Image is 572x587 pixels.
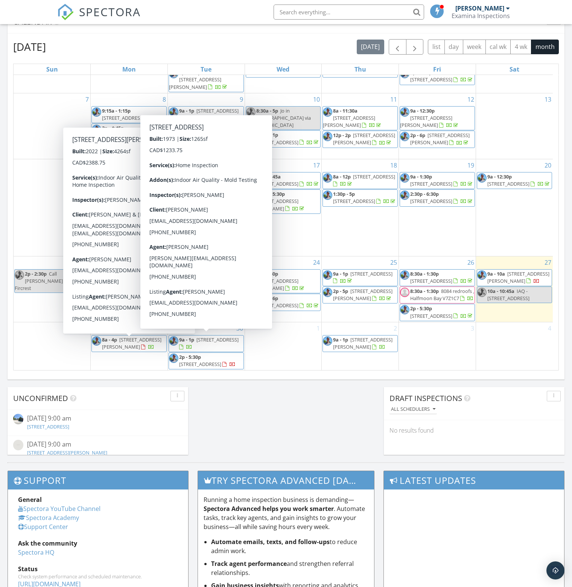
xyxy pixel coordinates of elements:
a: Go to October 2, 2025 [392,322,399,334]
img: streetview [13,414,23,424]
div: All schedulers [391,407,435,412]
span: [STREET_ADDRESS] [102,295,144,302]
div: [DATE] 9:00 am [27,414,168,423]
span: 2p - 6p [410,132,425,139]
img: 20230727_143203b.jpg [246,270,256,280]
span: 2:30p - 3:30p [179,125,208,131]
span: [STREET_ADDRESS][PERSON_NAME] [179,107,239,121]
a: 9a - 1:30p [STREET_ADDRESS][PERSON_NAME] [246,269,321,294]
div: [PERSON_NAME] [455,5,504,12]
a: Saturday [508,64,521,75]
a: 9a - 10a [STREET_ADDRESS][PERSON_NAME] [487,270,549,284]
a: SPECTORA [57,10,141,26]
span: 9a - 1:30p [256,270,278,277]
a: 9a - 12:30p [STREET_ADDRESS][PERSON_NAME] [400,106,475,131]
span: Review PayEdge Recurring Payment [102,191,164,204]
a: 9a - 1p [STREET_ADDRESS] [169,335,244,352]
a: 12:30p - 4:30p [STREET_ADDRESS] [179,305,243,319]
span: 2p - 5:30p [102,208,124,215]
span: 10a - 10:30a [102,191,129,197]
a: [STREET_ADDRESS][PERSON_NAME] [27,449,107,456]
a: Go to September 15, 2025 [158,159,167,171]
span: [STREET_ADDRESS] [102,149,144,156]
span: [STREET_ADDRESS][PERSON_NAME] [92,215,144,229]
a: Go to September 11, 2025 [389,93,399,105]
img: 20230727_143203b.jpg [400,305,409,314]
a: 2p - 6p [STREET_ADDRESS][PERSON_NAME] [400,131,475,148]
a: 1p - 5:45p [STREET_ADDRESS][PERSON_NAME] [169,68,244,92]
span: 1:30p - 5p [333,191,355,197]
img: 20230727_143203b.jpg [400,173,409,183]
img: 20230727_143203b.jpg [169,354,178,363]
img: 20230727_143203b.jpg [92,288,101,297]
img: 20230727_143203b.jpg [323,288,332,297]
span: 8:30a - 1:30p [410,288,439,294]
a: Go to September 21, 2025 [81,256,90,268]
a: 8:30a - 1:30p 8084 redroofs , Halfmoon Bay V7Z1C7 [410,288,474,302]
a: 8:30a - 1:30p [STREET_ADDRESS] [410,270,474,284]
img: 20230727_143203b.jpg [169,173,178,183]
img: 20230727_143203b.jpg [323,107,332,117]
a: 2p - 5:30p [STREET_ADDRESS] [410,69,474,83]
a: 9a - 11:45a [STREET_ADDRESS] [256,173,320,187]
span: SPECTORA [79,4,141,20]
span: Call [PERSON_NAME] re. 1020 Fircrest [15,270,81,291]
a: 2p - 4:45p [STREET_ADDRESS] [91,123,167,140]
span: [STREET_ADDRESS] [353,173,395,180]
span: [STREET_ADDRESS] [196,336,239,343]
span: [STREET_ADDRESS] [196,173,239,180]
a: Go to September 26, 2025 [466,256,476,268]
span: [STREET_ADDRESS][PERSON_NAME] [323,114,375,128]
img: The Best Home Inspection Software - Spectora [57,4,74,20]
span: [STREET_ADDRESS][PERSON_NAME] [102,336,161,350]
span: [STREET_ADDRESS] [102,132,144,139]
a: 9a - 12:30p [STREET_ADDRESS] [91,269,167,286]
a: 2p - 5p [STREET_ADDRESS][PERSON_NAME] [323,287,398,303]
span: 2p - 6:45p [179,191,201,197]
a: Go to September 12, 2025 [466,93,476,105]
a: 2p - 5:30p [STREET_ADDRESS] [400,304,475,321]
a: 8a - 4p [STREET_ADDRESS][PERSON_NAME] [102,336,161,350]
a: Go to September 9, 2025 [238,93,245,105]
img: 20230727_143203b.jpg [400,191,409,200]
img: 20230727_143203b.jpg [169,305,178,314]
a: 2p - 5:30p [STREET_ADDRESS] [179,354,236,367]
span: [STREET_ADDRESS][PERSON_NAME] [333,132,395,146]
span: [STREET_ADDRESS] [179,313,221,319]
button: Next month [406,39,424,55]
span: IAQ - [STREET_ADDRESS] [487,288,529,302]
a: Go to September 10, 2025 [312,93,321,105]
button: day [444,40,463,54]
span: 10a - 10:45a [487,288,514,294]
a: Go to September 28, 2025 [81,322,90,334]
td: Go to September 12, 2025 [399,93,476,159]
span: 2p - 5:30p [179,354,201,360]
a: Go to October 1, 2025 [315,322,321,334]
td: Go to September 13, 2025 [476,93,553,159]
a: 9a - 12p [STREET_ADDRESS] [102,173,164,187]
span: 9:15a - 1:15p [102,107,131,114]
span: 9a - 1:30p [410,173,432,180]
a: 9:30a - 1p [STREET_ADDRESS] [256,131,320,145]
span: 9a - 10a [487,270,505,277]
a: Go to September 17, 2025 [312,159,321,171]
a: Tuesday [199,64,213,75]
td: Go to September 30, 2025 [167,322,245,370]
a: Go to October 3, 2025 [469,322,476,334]
td: Go to September 19, 2025 [399,159,476,256]
td: Go to September 18, 2025 [322,159,399,256]
a: 9a - 1p [STREET_ADDRESS][PERSON_NAME] [323,335,398,352]
a: 1:30p - 5p [STREET_ADDRESS] [333,191,397,204]
button: Previous month [389,39,406,55]
img: 20230727_143203b.jpg [92,336,101,346]
span: 12:30p - 4:30p [179,305,210,312]
span: [STREET_ADDRESS][PERSON_NAME] [333,288,392,302]
img: 20230727_143203b.jpg [323,336,332,346]
a: 1:30p - 5:30p [STREET_ADDRESS][PERSON_NAME] [246,191,306,212]
img: 20230727_143203b.jpg [477,173,487,183]
img: 20230727_143203b.jpg [246,173,256,183]
img: 20230727_143203b.jpg [92,173,101,183]
img: default-user-f0147aede5fd5fa78ca7ade42f37bd4542148d508eef1c3d3ea960f66861d68b.jpg [400,288,409,297]
img: 20230727_143203b.jpg [92,208,101,217]
a: 9a - 12:30p [STREET_ADDRESS] [102,270,166,284]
